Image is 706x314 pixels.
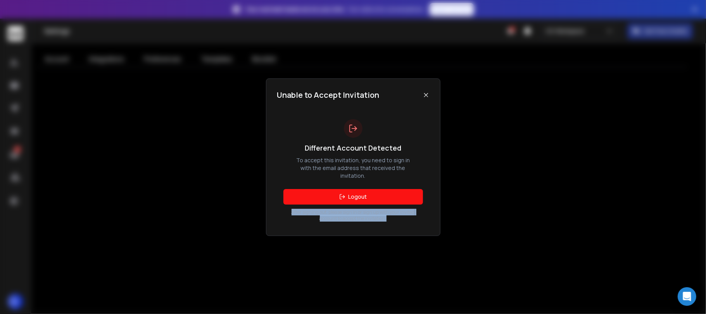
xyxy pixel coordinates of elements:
[277,90,380,101] h1: Unable to Accept Invitation
[295,142,411,153] h3: Different Account Detected
[295,156,411,180] p: To accept this invitation, you need to sign in with the email address that received the invitation.
[678,287,696,306] div: Open Intercom Messenger
[283,209,423,222] p: After signing out, please sign in or sign up with your invited account to accept the invitation.
[283,189,423,205] button: Logout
